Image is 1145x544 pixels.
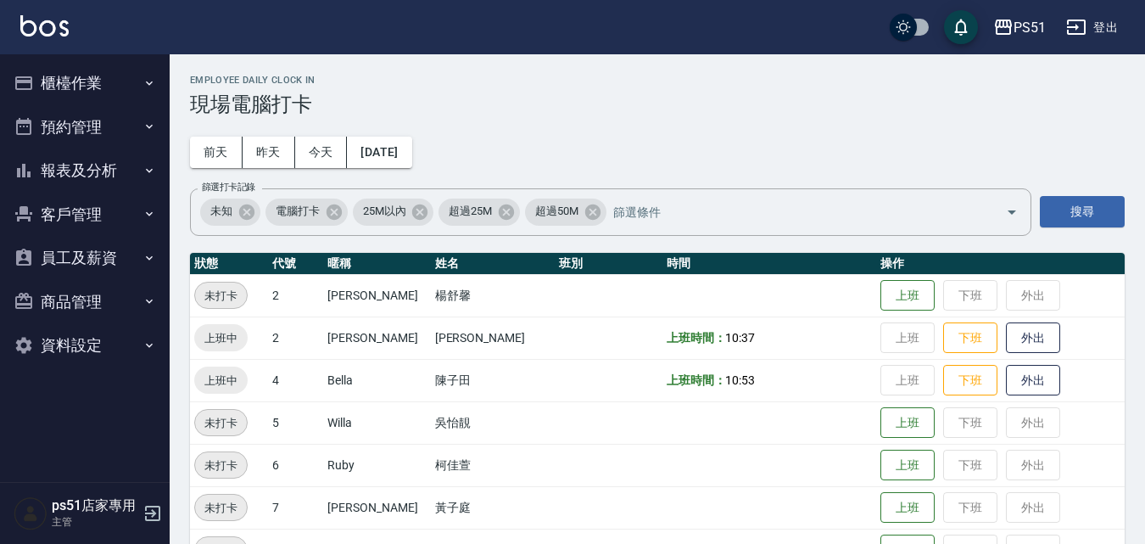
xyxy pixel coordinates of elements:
span: 未打卡 [195,287,247,305]
button: 登出 [1059,12,1125,43]
td: 2 [268,274,323,317]
div: 超過25M [438,199,520,226]
td: 黃子庭 [431,486,556,529]
td: 2 [268,317,323,359]
td: [PERSON_NAME] [323,486,430,529]
div: 超過50M [525,199,606,226]
th: 班別 [555,253,662,275]
button: 搜尋 [1040,196,1125,227]
button: 資料設定 [7,323,163,367]
button: 外出 [1006,322,1060,354]
button: 客戶管理 [7,193,163,237]
th: 暱稱 [323,253,430,275]
td: Willa [323,401,430,444]
span: 超過25M [438,203,502,220]
button: 下班 [943,322,997,354]
span: 上班中 [194,329,248,347]
h5: ps51店家專用 [52,497,138,514]
img: Person [14,496,47,530]
button: 上班 [880,450,935,481]
td: [PERSON_NAME] [323,274,430,317]
td: 5 [268,401,323,444]
span: 10:53 [725,373,755,387]
button: Open [998,199,1025,226]
td: [PERSON_NAME] [323,317,430,359]
td: 7 [268,486,323,529]
label: 篩選打卡記錄 [202,181,255,193]
td: 柯佳萱 [431,444,556,486]
button: 下班 [943,365,997,396]
td: 6 [268,444,323,486]
span: 未打卡 [195,499,247,517]
th: 代號 [268,253,323,275]
h3: 現場電腦打卡 [190,93,1125,116]
div: 25M以內 [353,199,434,226]
b: 上班時間： [667,373,726,387]
button: 櫃檯作業 [7,61,163,105]
td: [PERSON_NAME] [431,317,556,359]
span: 25M以內 [353,203,416,220]
p: 主管 [52,514,138,530]
span: 未打卡 [195,414,247,432]
div: PS51 [1014,17,1046,38]
button: 預約管理 [7,105,163,149]
button: 上班 [880,407,935,439]
td: 楊舒馨 [431,274,556,317]
span: 未打卡 [195,457,247,474]
div: 電腦打卡 [265,199,348,226]
button: [DATE] [347,137,411,168]
th: 操作 [876,253,1125,275]
button: PS51 [986,10,1053,45]
td: 陳子田 [431,359,556,401]
th: 狀態 [190,253,268,275]
span: 電腦打卡 [265,203,330,220]
span: 10:37 [725,331,755,345]
button: 前天 [190,137,243,168]
th: 時間 [662,253,876,275]
button: 商品管理 [7,280,163,324]
td: Bella [323,359,430,401]
button: 外出 [1006,365,1060,396]
input: 篩選條件 [609,197,976,227]
td: 4 [268,359,323,401]
th: 姓名 [431,253,556,275]
img: Logo [20,15,69,36]
span: 未知 [200,203,243,220]
button: 員工及薪資 [7,236,163,280]
td: 吳怡靚 [431,401,556,444]
b: 上班時間： [667,331,726,345]
button: 上班 [880,280,935,311]
span: 上班中 [194,372,248,390]
button: save [944,10,978,44]
td: Ruby [323,444,430,486]
button: 報表及分析 [7,149,163,193]
button: 昨天 [243,137,295,168]
button: 今天 [295,137,348,168]
span: 超過50M [525,203,589,220]
button: 上班 [880,492,935,524]
h2: Employee Daily Clock In [190,75,1125,86]
div: 未知 [200,199,260,226]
